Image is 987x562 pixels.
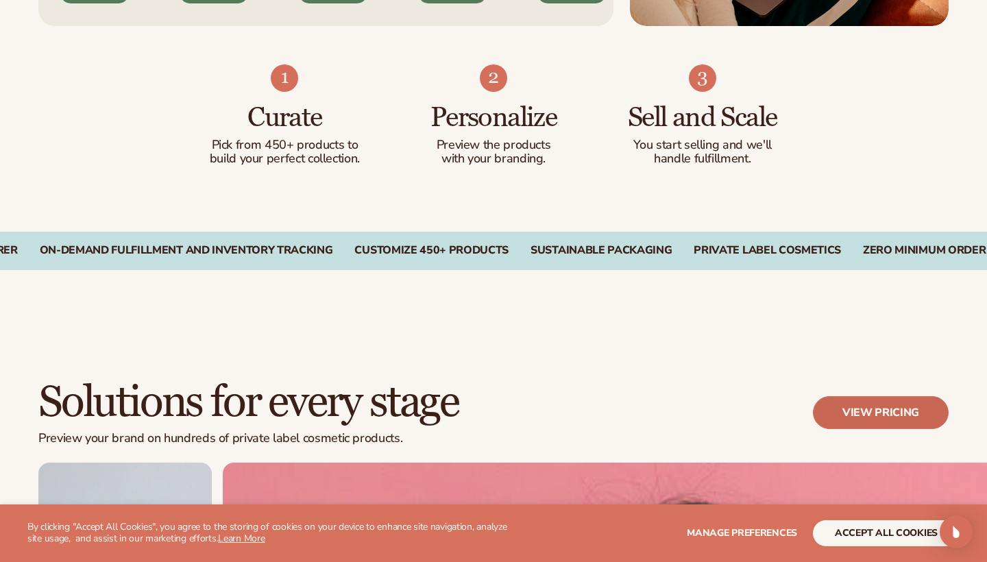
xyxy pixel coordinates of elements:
div: PRIVATE LABEL COSMETICS [694,244,841,257]
img: Shopify Image 6 [689,64,716,92]
button: Manage preferences [687,520,797,546]
h3: Personalize [417,103,571,133]
button: accept all cookies [813,520,960,546]
img: Shopify Image 4 [271,64,298,92]
img: Shopify Image 5 [480,64,507,92]
h3: Curate [208,103,362,133]
h3: Sell and Scale [625,103,779,133]
a: View pricing [813,396,949,429]
p: By clicking "Accept All Cookies", you agree to the storing of cookies on your device to enhance s... [27,522,515,545]
a: Learn More [218,532,265,545]
p: handle fulfillment. [625,152,779,166]
div: CUSTOMIZE 450+ PRODUCTS [354,244,509,257]
span: Manage preferences [687,526,797,539]
p: You start selling and we'll [625,138,779,152]
div: SUSTAINABLE PACKAGING [531,244,672,257]
div: Open Intercom Messenger [940,515,973,548]
h2: Solutions for every stage [38,380,459,426]
div: On-Demand Fulfillment and Inventory Tracking [40,244,333,257]
p: Preview your brand on hundreds of private label cosmetic products. [38,431,459,446]
p: Pick from 450+ products to build your perfect collection. [208,138,362,166]
p: Preview the products [417,138,571,152]
p: with your branding. [417,152,571,166]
